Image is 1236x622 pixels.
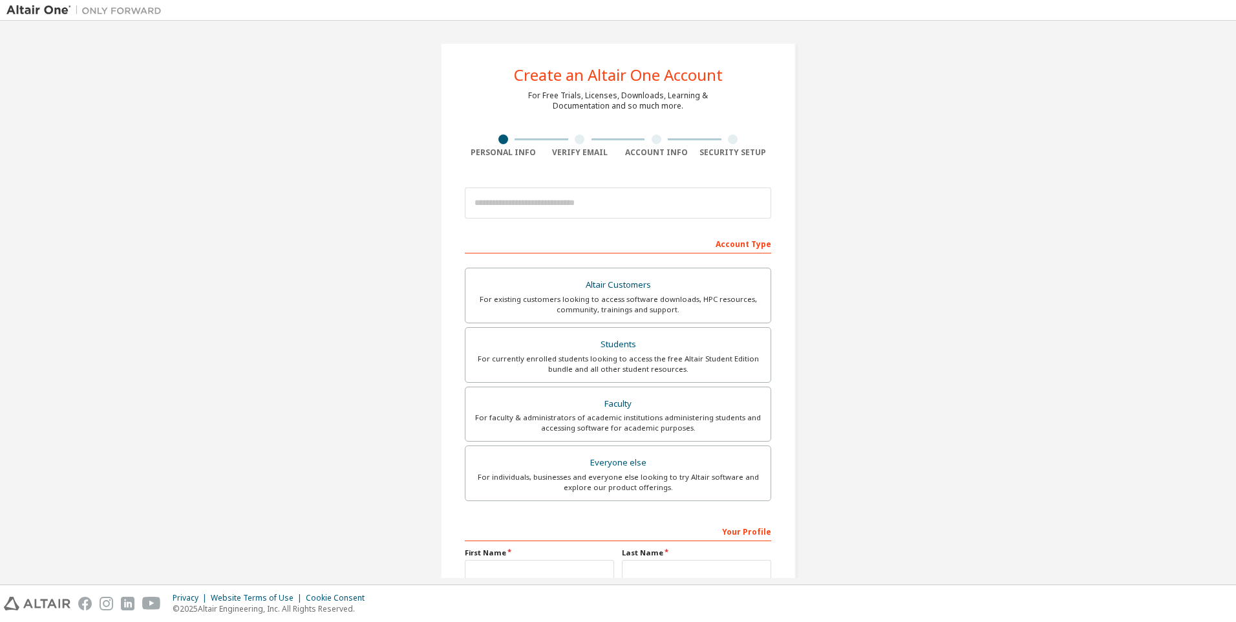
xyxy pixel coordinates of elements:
div: Account Info [618,147,695,158]
div: Create an Altair One Account [514,67,723,83]
img: youtube.svg [142,597,161,610]
div: For faculty & administrators of academic institutions administering students and accessing softwa... [473,413,763,433]
div: Students [473,336,763,354]
img: altair_logo.svg [4,597,70,610]
div: Cookie Consent [306,593,372,603]
div: For Free Trials, Licenses, Downloads, Learning & Documentation and so much more. [528,91,708,111]
div: For individuals, businesses and everyone else looking to try Altair software and explore our prod... [473,472,763,493]
div: Everyone else [473,454,763,472]
div: Faculty [473,395,763,413]
div: Altair Customers [473,276,763,294]
div: Website Terms of Use [211,593,306,603]
div: Personal Info [465,147,542,158]
div: Privacy [173,593,211,603]
img: instagram.svg [100,597,113,610]
div: Security Setup [695,147,772,158]
img: facebook.svg [78,597,92,610]
div: Account Type [465,233,771,253]
img: Altair One [6,4,168,17]
label: Last Name [622,548,771,558]
div: Verify Email [542,147,619,158]
div: Your Profile [465,520,771,541]
img: linkedin.svg [121,597,134,610]
label: First Name [465,548,614,558]
div: For existing customers looking to access software downloads, HPC resources, community, trainings ... [473,294,763,315]
div: For currently enrolled students looking to access the free Altair Student Edition bundle and all ... [473,354,763,374]
p: © 2025 Altair Engineering, Inc. All Rights Reserved. [173,603,372,614]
